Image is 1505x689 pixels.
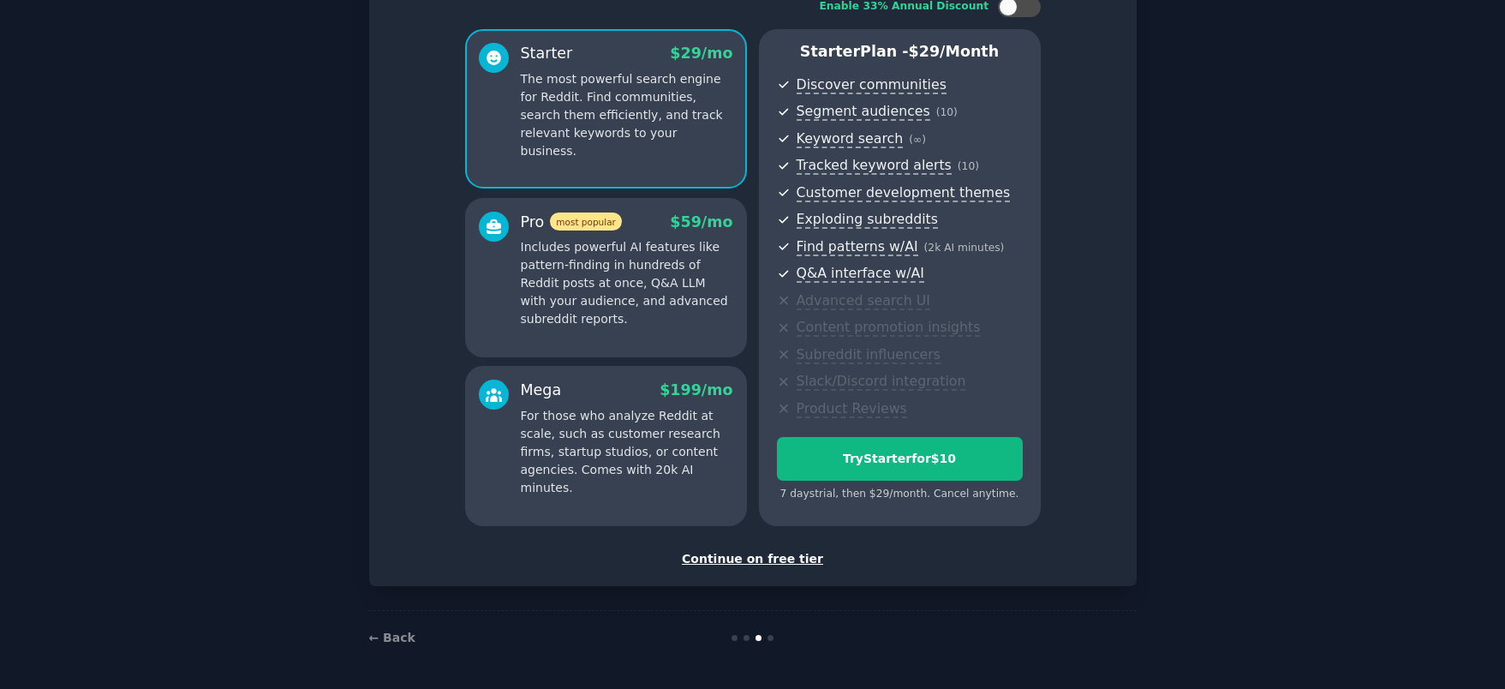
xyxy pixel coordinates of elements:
p: The most powerful search engine for Reddit. Find communities, search them efficiently, and track ... [521,70,733,160]
p: Starter Plan - [777,41,1023,63]
span: Advanced search UI [797,292,930,310]
span: Tracked keyword alerts [797,157,952,175]
span: ( ∞ ) [909,134,926,146]
span: Customer development themes [797,184,1011,202]
div: 7 days trial, then $ 29 /month . Cancel anytime. [777,487,1023,502]
div: Starter [521,43,573,64]
span: $ 29 /mo [670,45,732,62]
span: Discover communities [797,76,947,94]
span: Content promotion insights [797,319,981,337]
span: Q&A interface w/AI [797,265,924,283]
div: Pro [521,212,622,233]
span: Slack/Discord integration [797,373,966,391]
span: Segment audiences [797,103,930,121]
p: For those who analyze Reddit at scale, such as customer research firms, startup studios, or conte... [521,407,733,497]
div: Continue on free tier [387,550,1119,568]
span: ( 10 ) [936,106,958,118]
span: Subreddit influencers [797,346,941,364]
span: most popular [550,213,622,231]
span: Find patterns w/AI [797,238,918,256]
span: ( 10 ) [958,160,979,172]
button: TryStarterfor$10 [777,437,1023,481]
p: Includes powerful AI features like pattern-finding in hundreds of Reddit posts at once, Q&A LLM w... [521,238,733,328]
span: $ 29 /month [909,43,1000,60]
a: ← Back [369,631,415,644]
span: Keyword search [797,130,904,148]
span: Exploding subreddits [797,211,938,229]
span: $ 199 /mo [660,381,732,398]
span: $ 59 /mo [670,213,732,231]
div: Mega [521,380,562,401]
span: ( 2k AI minutes ) [924,242,1005,254]
span: Product Reviews [797,400,907,418]
div: Try Starter for $10 [778,450,1022,468]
